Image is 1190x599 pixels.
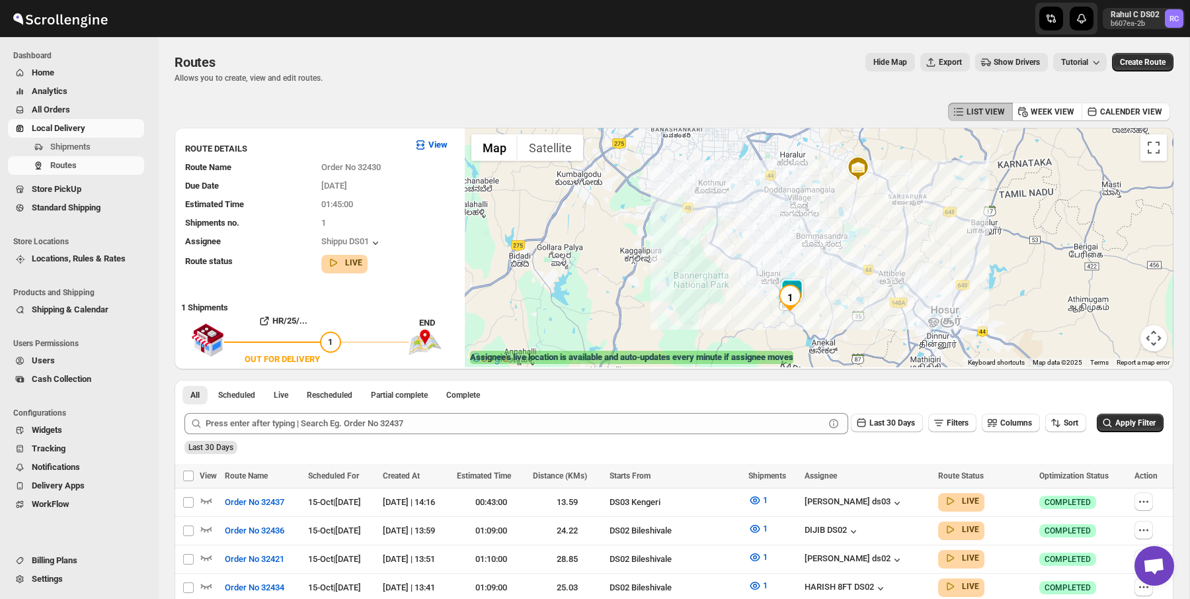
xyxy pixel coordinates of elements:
button: [PERSON_NAME] ds02 [805,553,904,567]
div: [PERSON_NAME] ds03 [805,496,904,510]
span: Home [32,68,54,77]
div: 25.03 [533,581,602,594]
span: Route Name [225,471,268,481]
span: Last 30 Days [869,418,915,428]
b: View [428,140,448,150]
button: LIVE [943,580,979,593]
span: 1 [763,552,768,562]
span: Dashboard [13,50,149,61]
span: Order No 32421 [225,553,284,566]
span: 15-Oct | [DATE] [308,582,361,592]
button: Settings [8,570,144,588]
span: Routes [50,160,77,170]
button: 1 [740,575,775,596]
button: All routes [182,386,208,404]
span: Assignee [805,471,837,481]
div: DS02 Bileshivale [610,581,740,594]
span: Configurations [13,408,149,418]
span: Scheduled [218,390,255,400]
button: View [406,134,456,156]
button: Sort [1045,414,1086,432]
span: COMPLETED [1045,497,1091,508]
button: Widgets [8,421,144,439]
button: Last 30 Days [851,414,923,432]
span: 1 [328,337,333,347]
span: Last 30 Days [188,443,233,452]
div: [DATE] | 13:51 [383,553,449,566]
input: Press enter after typing | Search Eg. Order No 32437 [206,413,824,434]
span: Shipments no. [185,218,239,228]
span: Map data ©2025 [1033,359,1082,366]
button: Order No 32421 [217,549,292,570]
div: HARISH 8FT DS02 [805,582,887,595]
span: COMPLETED [1045,554,1091,565]
button: Create Route [1112,53,1173,71]
button: All Orders [8,101,144,119]
span: Billing Plans [32,555,77,565]
div: DS02 Bileshivale [610,524,740,537]
span: COMPLETED [1045,526,1091,536]
span: Hide Map [873,57,907,68]
b: LIVE [345,258,362,267]
span: 15-Oct | [DATE] [308,554,361,564]
b: LIVE [962,553,979,563]
span: 1 [763,495,768,505]
button: Map action label [865,53,915,71]
div: DS02 Bileshivale [610,553,740,566]
span: 01:45:00 [321,199,353,209]
span: Widgets [32,425,62,435]
button: Filters [928,414,976,432]
span: Rahul C DS02 [1165,9,1183,28]
span: Delivery Apps [32,481,85,490]
span: Analytics [32,86,67,96]
a: Open this area in Google Maps (opens a new window) [468,350,512,367]
span: Route Name [185,162,231,172]
button: LIVE [943,494,979,508]
span: Users Permissions [13,338,149,349]
button: Locations, Rules & Rates [8,250,144,268]
button: Routes [8,156,144,175]
button: 1 [740,547,775,568]
span: 15-Oct | [DATE] [308,526,361,535]
img: shop.svg [191,314,224,366]
div: [DATE] | 13:59 [383,524,449,537]
button: Export [920,53,970,71]
button: Home [8,64,144,82]
span: Locations, Rules & Rates [32,253,126,263]
button: DIJIB DS02 [805,525,860,538]
div: 00:43:00 [457,496,526,509]
span: Route Status [938,471,984,481]
button: Notifications [8,458,144,477]
h3: ROUTE DETAILS [185,142,403,156]
span: Route status [185,256,233,266]
div: Shippu DS01 [321,236,382,250]
span: All [190,390,200,400]
span: Action [1134,471,1158,481]
span: 1 [763,524,768,533]
button: Cash Collection [8,370,144,389]
span: Create Route [1120,57,1166,68]
span: Cash Collection [32,374,91,384]
span: WEEK VIEW [1031,107,1074,117]
button: LIST VIEW [948,103,1013,121]
button: User menu [1103,8,1185,29]
button: Show Drivers [975,53,1048,71]
span: Shipments [748,471,786,481]
span: Order No 32430 [321,162,381,172]
span: Routes [175,54,216,70]
span: Columns [1000,418,1032,428]
div: DS03 Kengeri [610,496,740,509]
span: Assignee [185,236,221,246]
b: LIVE [962,496,979,506]
span: COMPLETED [1045,582,1091,593]
span: Products and Shipping [13,287,149,298]
b: LIVE [962,582,979,591]
div: [DATE] | 13:41 [383,581,449,594]
b: HR/25/... [272,316,307,326]
button: LIVE [327,256,362,269]
img: trip_end.png [409,330,442,355]
div: 13.59 [533,496,602,509]
button: Show street map [471,134,518,161]
span: Estimated Time [185,199,244,209]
